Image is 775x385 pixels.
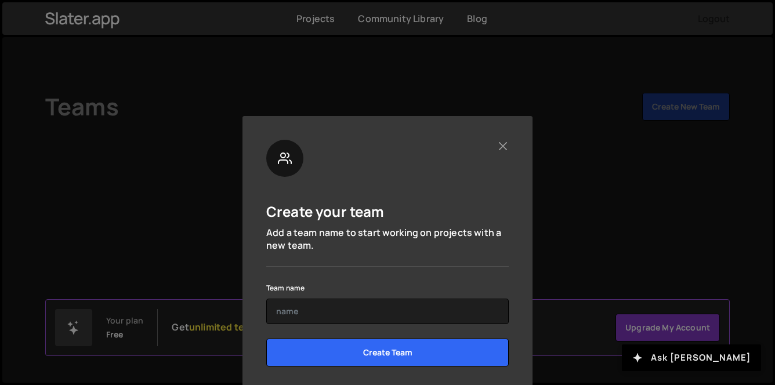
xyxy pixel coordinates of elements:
[266,202,385,220] h5: Create your team
[266,299,509,324] input: name
[497,140,509,152] button: Close
[266,339,509,366] input: Create Team
[266,282,305,294] label: Team name
[266,226,509,252] p: Add a team name to start working on projects with a new team.
[622,344,761,371] button: Ask [PERSON_NAME]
